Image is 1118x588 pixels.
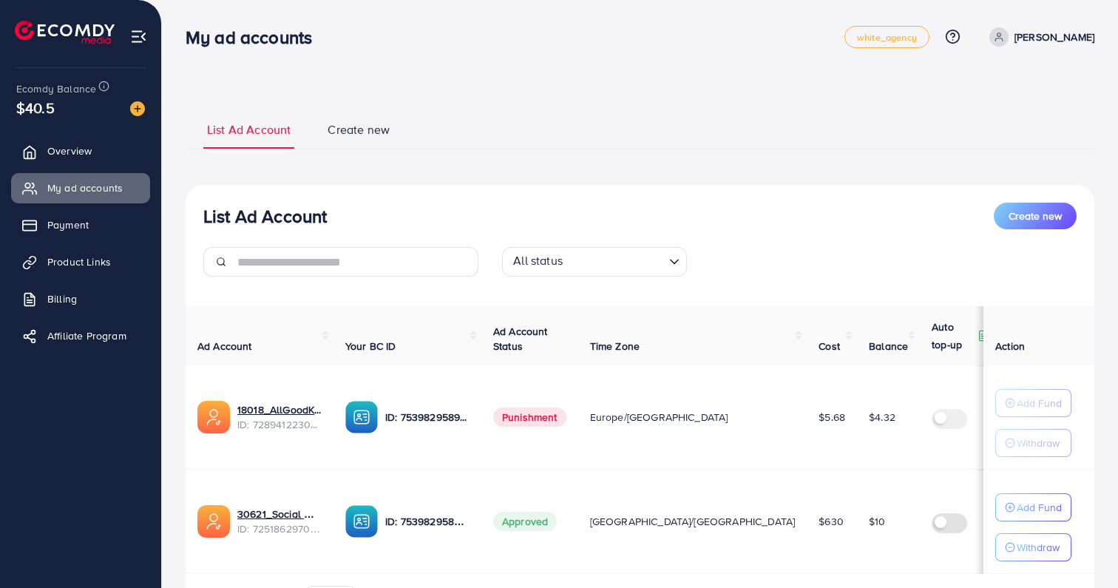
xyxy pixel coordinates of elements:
[345,339,396,354] span: Your BC ID
[819,410,845,425] span: $5.68
[345,401,378,433] img: ic-ba-acc.ded83a64.svg
[995,339,1025,354] span: Action
[16,81,96,96] span: Ecomdy Balance
[857,33,917,42] span: white_agency
[47,143,92,158] span: Overview
[237,507,322,537] div: <span class='underline'>30621_Social Heaven -2_1688455929889</span></br>7251862970697826305
[995,389,1071,417] button: Add Fund
[345,505,378,538] img: ic-ba-acc.ded83a64.svg
[1009,209,1062,223] span: Create new
[47,180,123,195] span: My ad accounts
[237,402,322,417] a: 18018_AllGoodKeys_1697198555049
[203,206,327,227] h3: List Ad Account
[869,514,885,529] span: $10
[130,28,147,45] img: menu
[11,247,150,277] a: Product Links
[932,318,975,354] p: Auto top-up
[590,339,640,354] span: Time Zone
[47,254,111,269] span: Product Links
[844,26,929,48] a: white_agency
[11,136,150,166] a: Overview
[1014,28,1094,46] p: [PERSON_NAME]
[983,27,1094,47] a: [PERSON_NAME]
[47,328,126,343] span: Affiliate Program
[237,417,322,432] span: ID: 7289412230922207233
[995,429,1071,457] button: Withdraw
[237,521,322,536] span: ID: 7251862970697826305
[1017,538,1060,556] p: Withdraw
[869,339,908,354] span: Balance
[385,513,470,530] p: ID: 7539829589212823553
[1017,394,1062,412] p: Add Fund
[197,339,252,354] span: Ad Account
[11,210,150,240] a: Payment
[493,324,548,354] span: Ad Account Status
[47,217,89,232] span: Payment
[237,507,322,521] a: 30621_Social Heaven -2_1688455929889
[11,321,150,351] a: Affiliate Program
[819,514,844,529] span: $630
[493,512,557,531] span: Approved
[197,505,230,538] img: ic-ads-acc.e4c84228.svg
[11,173,150,203] a: My ad accounts
[328,121,390,138] span: Create new
[186,27,324,48] h3: My ad accounts
[1017,434,1060,452] p: Withdraw
[15,21,115,44] img: logo
[995,493,1071,521] button: Add Fund
[197,401,230,433] img: ic-ads-acc.e4c84228.svg
[493,408,566,427] span: Punishment
[11,284,150,314] a: Billing
[590,410,728,425] span: Europe/[GEOGRAPHIC_DATA]
[590,514,796,529] span: [GEOGRAPHIC_DATA]/[GEOGRAPHIC_DATA]
[995,533,1071,561] button: Withdraw
[869,410,895,425] span: $4.32
[502,247,687,277] div: Search for option
[130,101,145,116] img: image
[237,402,322,433] div: <span class='underline'>18018_AllGoodKeys_1697198555049</span></br>7289412230922207233
[16,97,55,118] span: $40.5
[207,121,291,138] span: List Ad Account
[510,249,566,273] span: All status
[1017,499,1062,516] p: Add Fund
[567,250,663,273] input: Search for option
[385,408,470,426] p: ID: 7539829589212823553
[47,291,77,306] span: Billing
[819,339,840,354] span: Cost
[1055,521,1107,577] iframe: Chat
[994,203,1077,229] button: Create new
